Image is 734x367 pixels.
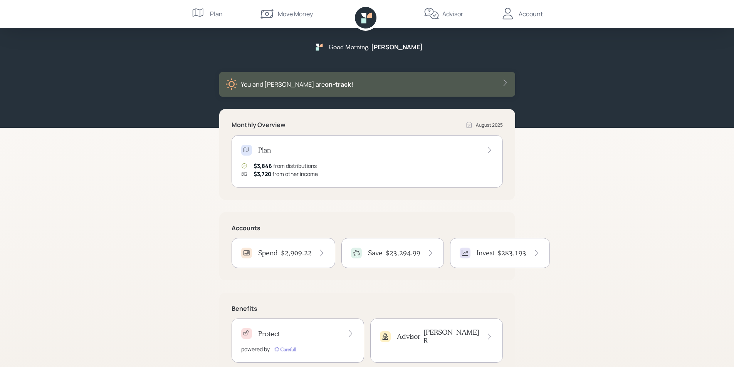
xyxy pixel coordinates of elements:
div: Advisor [442,9,463,18]
div: Plan [210,9,223,18]
img: sunny-XHVQM73Q.digested.png [225,78,238,90]
div: powered by [241,345,270,353]
h4: $2,909.22 [281,249,312,257]
span: on‑track! [325,80,353,89]
h5: Good Morning , [329,43,370,50]
div: from distributions [254,162,317,170]
div: from other income [254,170,318,178]
h4: [PERSON_NAME] R [423,328,480,345]
span: $3,720 [254,170,271,178]
h4: Invest [477,249,494,257]
h5: Accounts [232,225,503,232]
div: Move Money [278,9,313,18]
h5: Monthly Overview [232,121,286,129]
h4: Spend [258,249,278,257]
img: carefull-M2HCGCDH.digested.png [273,345,297,353]
h5: Benefits [232,305,503,312]
h4: Plan [258,146,271,154]
div: You and [PERSON_NAME] are [241,80,353,89]
h4: $283,193 [497,249,526,257]
h4: Protect [258,330,280,338]
div: August 2025 [476,122,503,129]
h4: Advisor [397,332,420,341]
span: $3,846 [254,162,272,169]
h4: $23,294.99 [386,249,420,257]
h4: Save [368,249,383,257]
div: Account [519,9,543,18]
h5: [PERSON_NAME] [371,44,423,51]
